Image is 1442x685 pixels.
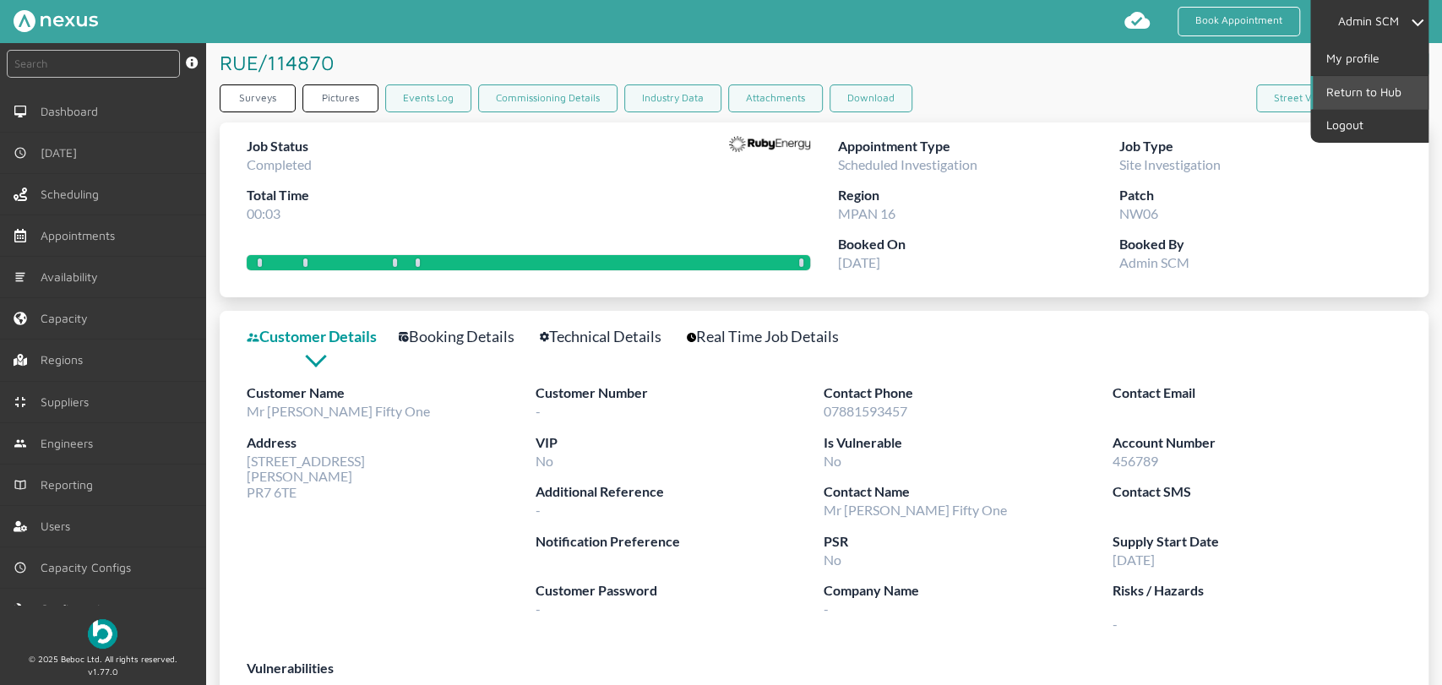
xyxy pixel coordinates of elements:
a: Customer Details [247,324,395,349]
span: Reporting [41,478,100,492]
span: Availability [41,270,105,284]
a: Booking Details [399,324,533,349]
img: capacity-left-menu.svg [14,312,27,325]
button: Download [830,84,912,112]
label: Address [247,432,536,454]
img: scheduling-left-menu.svg [14,188,27,201]
span: Mr [PERSON_NAME] Fifty One [824,502,1007,518]
span: Scheduling [41,188,106,201]
label: Customer Number [536,383,824,404]
img: regions.left-menu.svg [14,353,27,367]
a: Industry Data [624,84,721,112]
span: - [536,403,541,419]
span: Capacity Configs [41,561,138,574]
img: Nexus [14,10,98,32]
span: - [1113,601,1401,632]
label: Patch [1119,185,1401,206]
span: Configurations [41,602,125,616]
span: 07881593457 [824,403,907,419]
span: Mr [PERSON_NAME] Fifty One [247,403,430,419]
span: Admin SCM [1119,254,1189,270]
label: Company Name [824,580,1112,601]
a: Real Time Job Details [687,324,857,349]
input: Search by: Ref, PostCode, MPAN, MPRN, Account, Customer [7,50,180,78]
label: Risks / Hazards [1113,580,1401,601]
img: md-time.svg [14,146,27,160]
span: Scheduled Investigation [837,156,977,172]
label: Total Time [247,185,312,206]
label: PSR [824,531,1112,552]
label: Account Number [1113,432,1401,454]
img: Supplier Logo [729,136,810,153]
label: Booked On [837,234,1119,255]
span: [DATE] [41,146,84,160]
img: md-contract.svg [14,395,27,409]
a: Logout [1313,110,1428,142]
span: - [536,502,541,518]
button: Street View [1256,84,1346,112]
img: md-people.svg [14,437,27,450]
span: 00:03 [247,205,280,221]
label: Customer Password [536,580,824,601]
span: Regions [41,353,90,367]
label: Supply Start Date [1113,531,1401,552]
label: Job Type [1119,136,1401,157]
label: Contact Email [1113,383,1401,404]
img: md-cloud-done.svg [1124,7,1151,34]
img: md-desktop.svg [14,105,27,118]
img: md-list.svg [14,270,27,284]
img: md-book.svg [14,478,27,492]
img: md-time.svg [14,561,27,574]
label: VIP [536,432,824,454]
span: Users [41,519,77,533]
span: [DATE] [837,254,879,270]
a: Commissioning Details [478,84,618,112]
label: Region [837,185,1119,206]
label: Additional Reference [536,481,824,503]
label: Contact Name [824,481,1112,503]
label: Booked By [1119,234,1401,255]
span: Appointments [41,229,122,242]
a: Pictures [302,84,378,112]
span: No [536,453,553,469]
a: My profile [1313,43,1428,75]
span: [STREET_ADDRESS] [PERSON_NAME] PR7 6TE [247,453,365,500]
span: Engineers [41,437,100,450]
label: Is Vulnerable [824,432,1112,454]
img: Beboc Logo [88,619,117,649]
span: Site Investigation [1119,156,1221,172]
label: Vulnerabilities [247,658,1401,679]
span: 456789 [1113,453,1158,469]
img: appointments-left-menu.svg [14,229,27,242]
span: Dashboard [41,105,105,118]
a: Attachments [728,84,823,112]
span: - [536,601,541,617]
label: Customer Name [247,383,536,404]
a: Book Appointment [1178,7,1300,36]
span: Completed [247,156,312,172]
span: No [824,453,841,469]
a: Technical Details [540,324,680,349]
a: Return to Hub [1313,76,1428,108]
a: Surveys [220,84,296,112]
a: Events Log [385,84,471,112]
span: - [824,601,829,617]
label: Notification Preference [536,531,824,552]
span: [DATE] [1113,552,1155,568]
img: md-build.svg [14,602,27,616]
label: Contact SMS [1113,481,1401,503]
span: No [824,552,841,568]
label: Job Status [247,136,312,157]
h1: RUE/114870 ️️️ [220,43,340,82]
span: Suppliers [41,395,95,409]
span: MPAN 16 [837,205,895,221]
img: user-left-menu.svg [14,519,27,533]
span: NW06 [1119,205,1158,221]
span: Capacity [41,312,95,325]
label: Contact Phone [824,383,1112,404]
label: Appointment Type [837,136,1119,157]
